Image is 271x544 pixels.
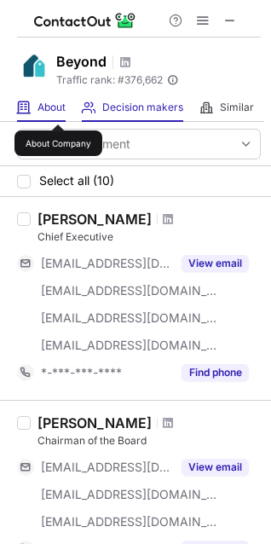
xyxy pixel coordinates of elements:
div: Select department [26,136,130,153]
span: [EMAIL_ADDRESS][DOMAIN_NAME] [41,514,218,530]
img: ContactOut v5.3.10 [34,10,136,31]
span: [EMAIL_ADDRESS][DOMAIN_NAME] [41,338,218,353]
div: Chief Executive [37,229,261,245]
span: [EMAIL_ADDRESS][DOMAIN_NAME] [41,487,218,502]
img: daac978743a7caa18f8cce90a260961c [17,49,51,83]
span: [EMAIL_ADDRESS][DOMAIN_NAME] [41,310,218,326]
span: [EMAIL_ADDRESS][DOMAIN_NAME] [41,283,218,298]
span: Select all (10) [39,174,114,188]
span: About [37,101,66,114]
button: Reveal Button [182,459,249,476]
span: Traffic rank: # 376,662 [56,74,163,86]
span: Similar [220,101,254,114]
span: [EMAIL_ADDRESS][DOMAIN_NAME] [41,460,171,475]
span: [EMAIL_ADDRESS][DOMAIN_NAME] [41,256,171,271]
div: Chairman of the Board [37,433,261,449]
h1: Beyond [56,51,107,72]
button: Reveal Button [182,364,249,381]
span: Decision makers [102,101,183,114]
div: [PERSON_NAME] [37,211,152,228]
button: Reveal Button [182,255,249,272]
div: [PERSON_NAME] [37,414,152,431]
